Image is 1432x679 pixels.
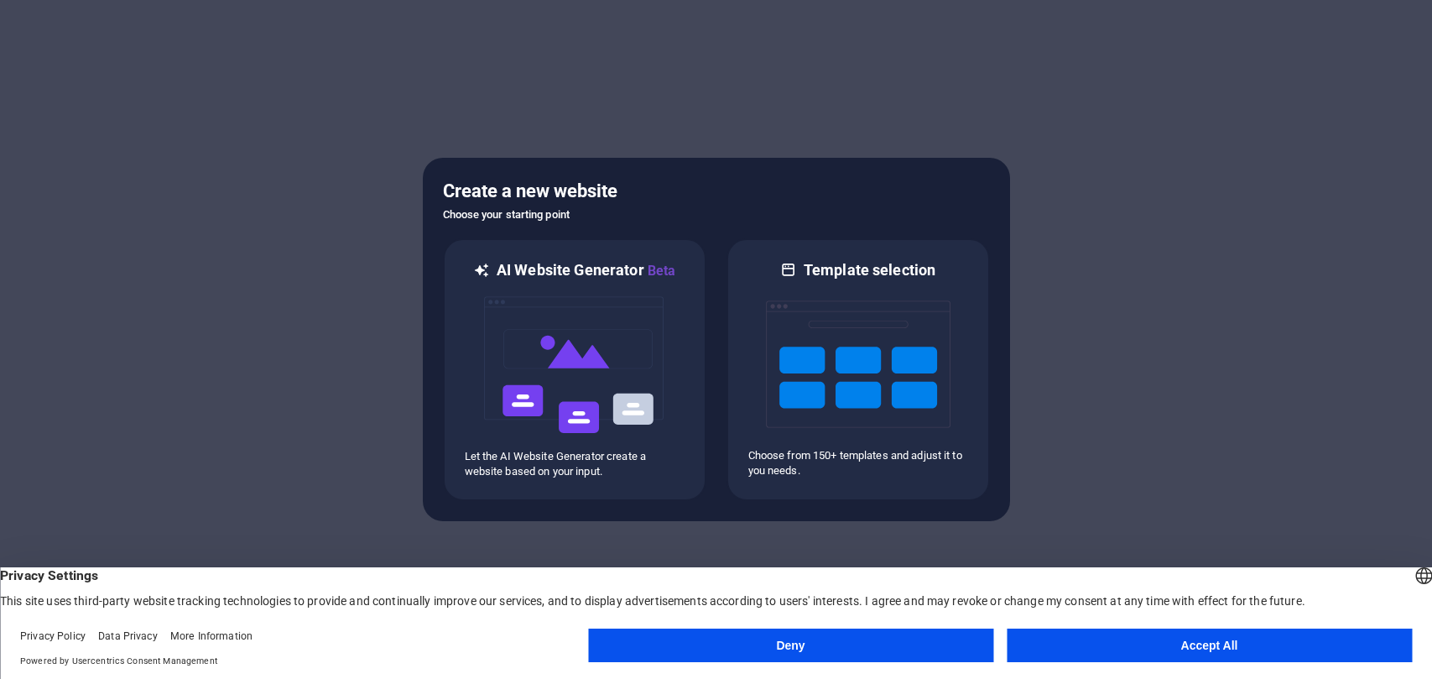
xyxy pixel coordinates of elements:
p: Choose from 150+ templates and adjust it to you needs. [748,448,968,478]
div: Template selectionChoose from 150+ templates and adjust it to you needs. [726,238,990,501]
h6: Choose your starting point [443,205,990,225]
img: ai [482,281,667,449]
h6: Template selection [804,260,935,280]
h6: AI Website Generator [497,260,675,281]
p: Let the AI Website Generator create a website based on your input. [465,449,685,479]
div: AI Website GeneratorBetaaiLet the AI Website Generator create a website based on your input. [443,238,706,501]
span: Beta [644,263,676,279]
h5: Create a new website [443,178,990,205]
